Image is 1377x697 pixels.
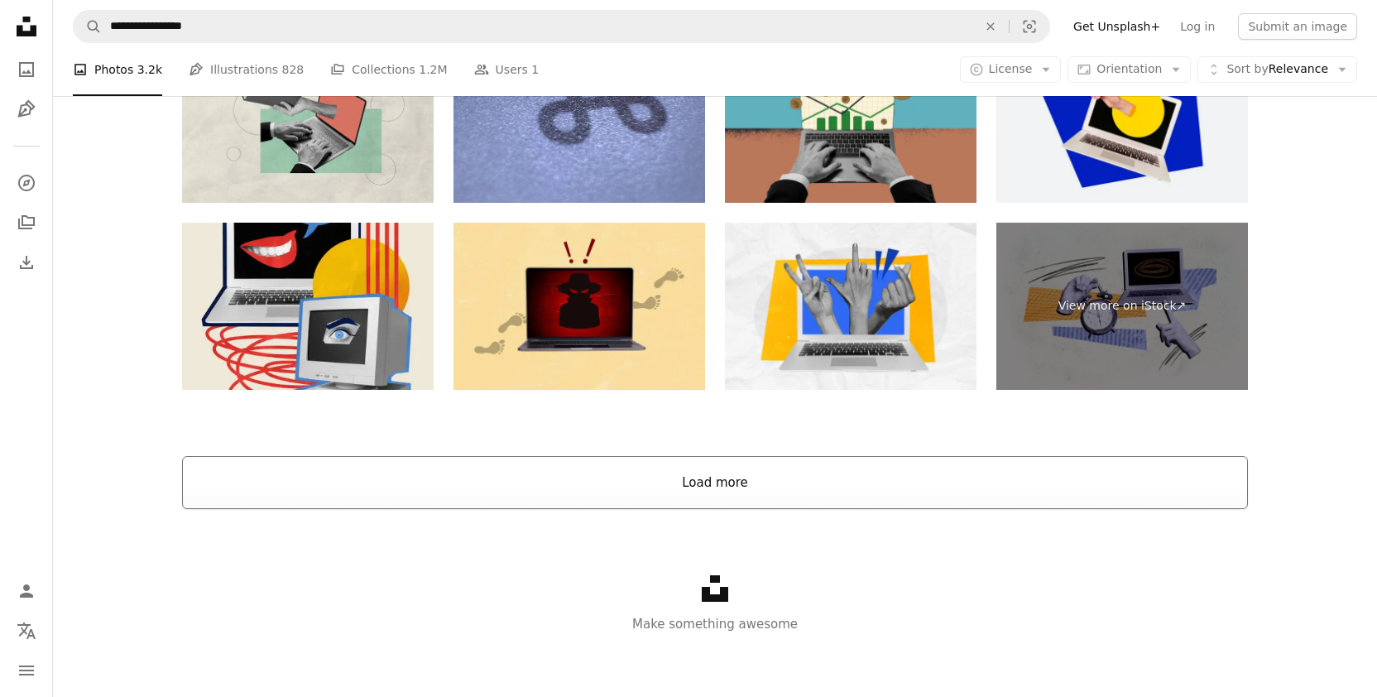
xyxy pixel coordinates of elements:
img: Command button in macro on programmer's macbook keyboard [453,35,705,203]
a: Illustrations [10,93,43,126]
a: Log in [1170,13,1225,40]
a: Photos [10,53,43,86]
form: Find visuals sitewide [73,10,1050,43]
a: Log in / Sign up [10,574,43,608]
img: Composite photo collage of macbook screensaver hands show gesture korean love victory two rude ab... [725,223,976,391]
a: Download History [10,246,43,279]
a: Illustrations 828 [189,43,304,96]
a: Collections 1.2M [330,43,447,96]
img: Composite photo collage of hand type macbook device trader browsing bitcoin coin profit freelance... [725,35,976,203]
span: 828 [282,60,305,79]
button: Load more [182,456,1248,509]
button: Submit an image [1238,13,1357,40]
a: Explore [10,166,43,199]
button: Visual search [1010,11,1049,42]
button: Clear [972,11,1009,42]
span: Orientation [1096,62,1162,75]
a: Home — Unsplash [10,10,43,46]
a: Get Unsplash+ [1063,13,1170,40]
button: Sort byRelevance [1197,56,1357,83]
a: Users 1 [474,43,540,96]
button: Language [10,614,43,647]
a: Collections [10,206,43,239]
span: 1 [531,60,539,79]
span: Relevance [1226,61,1328,78]
img: Composite photo collage of businessman hands type macbook peek arm hold planner notepad time mana... [182,35,434,203]
button: License [960,56,1062,83]
span: 1.2M [419,60,447,79]
button: Menu [10,654,43,687]
a: View more on iStock↗ [996,223,1248,391]
button: Search Unsplash [74,11,102,42]
img: Composite photo collage of advertise macbook device innovation hand peek screen direct way index ... [996,35,1248,203]
img: Vertical photo collage of two technology devices computer macbook wallpaper mouth smile speak wow... [182,223,434,391]
span: Sort by [1226,62,1268,75]
p: Make something awesome [53,614,1377,634]
img: Composite photo collage of bad spy human macbook device wallpaper hacked software stalker footpri... [453,223,705,391]
button: Orientation [1068,56,1191,83]
span: License [989,62,1033,75]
